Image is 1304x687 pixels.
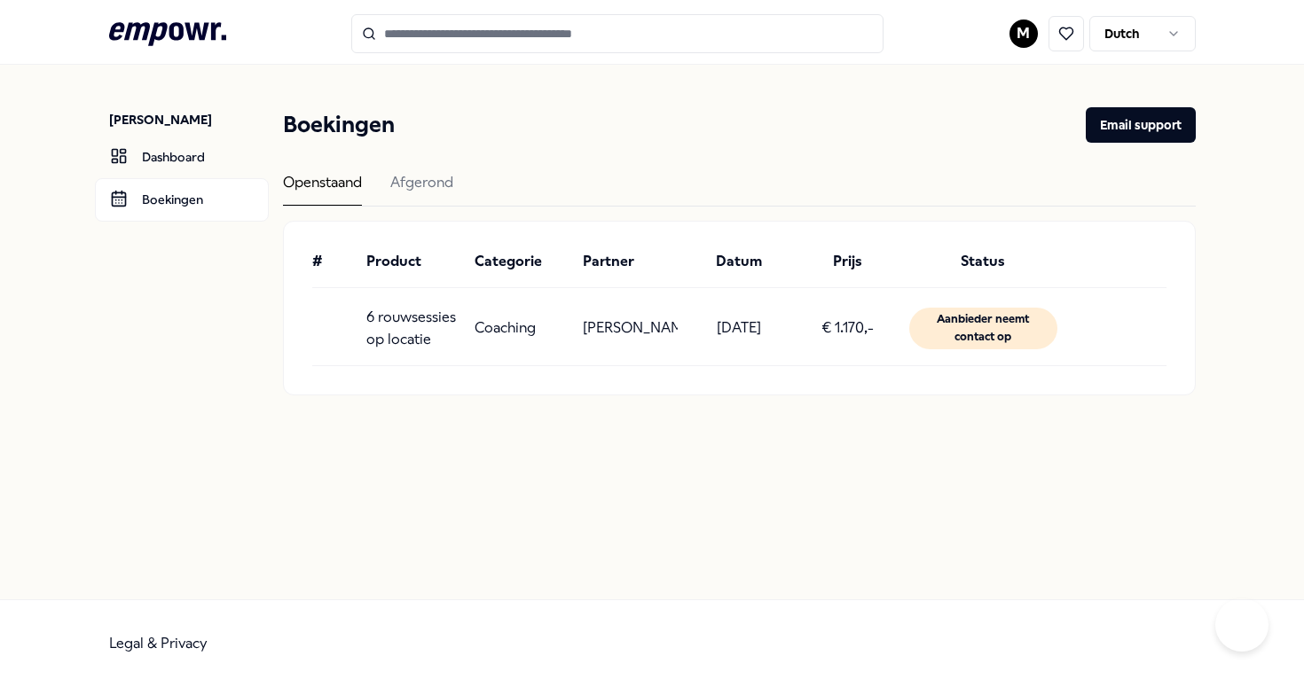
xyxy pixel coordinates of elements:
[351,14,884,53] input: Search for products, categories or subcategories
[583,250,677,273] div: Partner
[583,316,677,340] p: [PERSON_NAME]
[909,308,1058,349] div: Aanbieder neemt contact op
[475,316,536,340] p: Coaching
[95,136,269,178] a: Dashboard
[1086,107,1196,143] button: Email support
[717,316,761,340] p: [DATE]
[366,250,460,273] div: Product
[821,316,874,340] p: € 1.170,-
[1009,20,1038,48] button: M
[692,250,786,273] div: Datum
[95,178,269,221] a: Boekingen
[283,171,362,206] div: Openstaand
[109,635,208,652] a: Legal & Privacy
[909,250,1058,273] div: Status
[800,250,894,273] div: Prijs
[109,111,269,129] p: [PERSON_NAME]
[366,306,460,351] p: 6 rouwsessies op locatie
[390,171,453,206] div: Afgerond
[475,250,569,273] div: Categorie
[1215,598,1269,652] iframe: Help Scout Beacon - Open
[283,107,395,143] h1: Boekingen
[312,250,352,273] div: #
